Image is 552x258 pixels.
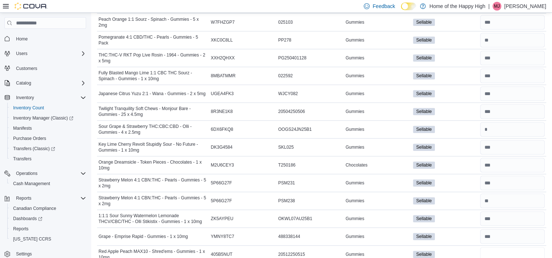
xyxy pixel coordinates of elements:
div: PG250401128 [277,54,344,62]
span: 5P66G27F [211,180,232,186]
span: Sellable [413,72,435,79]
span: Sellable [416,126,432,133]
button: Inventory [1,93,89,103]
span: YMNY8TC7 [211,234,234,239]
span: Grape - Emprise Rapid - Gummies - 1 x 10mg [99,234,188,239]
span: Sellable [416,251,432,258]
span: Transfers [10,155,86,163]
a: Reports [10,224,31,233]
a: Customers [13,64,40,73]
span: Settings [16,251,32,257]
span: 405B5NUT [211,251,232,257]
a: Transfers [10,155,34,163]
a: Inventory Count [10,103,47,112]
span: Operations [13,169,86,178]
button: Reports [7,224,89,234]
span: Sour Grape & Strawberry THC:CBC:CBD - Olli - Gummies - 4 x 2.5mg [99,124,208,135]
div: OOGS24JN25B1 [277,125,344,134]
span: Gummies [346,55,364,61]
p: Home of the Happy High [429,2,485,11]
span: Sellable [416,233,432,240]
span: DK3G4584 [211,144,232,150]
span: Users [16,51,27,56]
span: 5P66G27F [211,198,232,204]
span: M2U6CEY3 [211,162,234,168]
button: Users [13,49,30,58]
p: [PERSON_NAME] [504,2,546,11]
button: Transfers [7,154,89,164]
span: Sellable [413,54,435,62]
a: Manifests [10,124,35,133]
span: 1:1:1 Sour Sunny Watermelon Lemonade THCV/CBC/THC - Olli Stikistix - Gummies - 1 x 10mg [99,213,208,224]
span: Sellable [416,108,432,115]
span: Dashboards [10,214,86,223]
a: Transfers (Classic) [10,144,58,153]
div: 488338144 [277,232,344,241]
button: Inventory Count [7,103,89,113]
button: Canadian Compliance [7,203,89,214]
span: Sellable [416,90,432,97]
span: Feedback [372,3,395,10]
span: Sellable [413,233,435,240]
p: | [488,2,490,11]
button: Operations [13,169,40,178]
span: Inventory Count [13,105,44,111]
img: Cova [15,3,47,10]
span: Sellable [416,144,432,150]
span: Purchase Orders [13,136,46,141]
span: Gummies [346,126,364,132]
span: Sellable [413,215,435,222]
a: Transfers (Classic) [7,144,89,154]
span: 8MBATMMR [211,73,236,79]
span: Reports [10,224,86,233]
span: Gummies [346,144,364,150]
a: Dashboards [10,214,45,223]
span: Cash Management [10,179,86,188]
span: Canadian Compliance [10,204,86,213]
button: Purchase Orders [7,133,89,144]
span: ZK5AYPEU [211,216,233,222]
a: Cash Management [10,179,53,188]
span: Operations [16,171,38,176]
span: Sellable [413,144,435,151]
span: XXH2QHXX [211,55,235,61]
span: Sellable [413,161,435,169]
a: Home [13,35,31,43]
span: Sellable [413,108,435,115]
span: THC:THC-V RKT Pop Live Rosin - 1964 - Gummies - 2 x 5mg [99,52,208,64]
span: Sellable [416,180,432,186]
span: Sellable [416,215,432,222]
button: Reports [13,194,34,203]
span: Sellable [413,251,435,258]
span: Gummies [346,19,364,25]
a: Dashboards [7,214,89,224]
span: Manifests [13,125,32,131]
span: Customers [16,66,37,71]
button: [US_STATE] CCRS [7,234,89,244]
span: Gummies [346,198,364,204]
span: Reports [16,195,31,201]
span: Gummies [346,109,364,114]
span: Transfers (Classic) [13,146,55,152]
span: Washington CCRS [10,235,86,243]
span: Peach Orange 1:1 Sourz - Spinach - Gummies - 5 x 2mg [99,16,208,28]
span: Catalog [13,79,86,87]
span: Sellable [413,197,435,204]
span: MJ [494,2,500,11]
button: Operations [1,168,89,179]
span: Strawberry Melon 4:1 CBN:THC - Pearls - Gummies - 5 x 2mg [99,195,208,207]
button: Catalog [13,79,34,87]
a: [US_STATE] CCRS [10,235,54,243]
span: Strawberry Melon 4:1 CBN:THC - Pearls - Gummies - 5 x 2mg [99,177,208,189]
span: Chocolates [346,162,367,168]
span: Reports [13,194,86,203]
span: Gummies [346,234,364,239]
span: Sellable [416,19,432,26]
button: Catalog [1,78,89,88]
span: Dashboards [13,216,42,222]
a: Canadian Compliance [10,204,59,213]
span: 6DX6FKQ8 [211,126,233,132]
span: W7FHZGP7 [211,19,235,25]
div: SKL025 [277,143,344,152]
span: Gummies [346,251,364,257]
